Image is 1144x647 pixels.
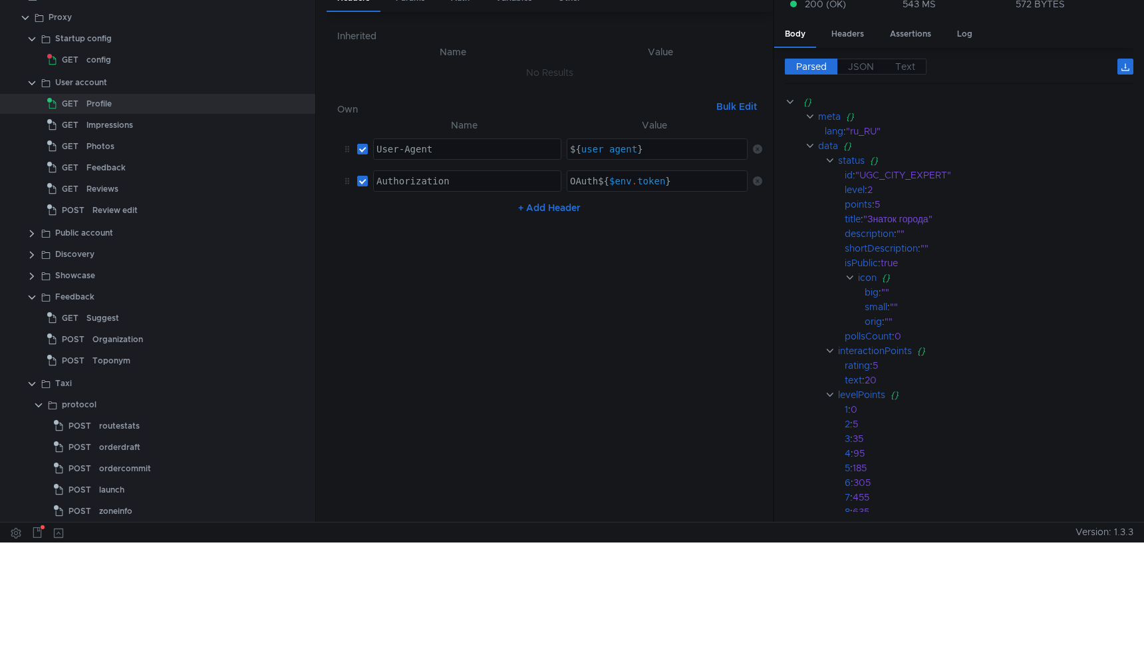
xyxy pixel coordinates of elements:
[845,461,1133,475] div: :
[69,480,91,500] span: POST
[62,50,78,70] span: GET
[55,29,112,49] div: Startup config
[845,490,1133,505] div: :
[55,73,107,93] div: User account
[62,351,84,371] span: POST
[845,505,850,519] div: 8
[818,138,838,153] div: data
[853,431,1115,446] div: 35
[853,446,1115,461] div: 95
[885,314,1116,329] div: ""
[99,459,151,479] div: ordercommit
[337,101,711,117] h6: Own
[848,61,874,73] span: JSON
[62,329,84,349] span: POST
[845,446,1133,461] div: :
[55,223,113,243] div: Public account
[845,168,853,182] div: id
[865,373,1116,387] div: 20
[69,501,91,521] span: POST
[838,387,885,402] div: levelPoints
[846,109,1116,124] div: {}
[845,431,850,446] div: 3
[845,402,848,417] div: 1
[845,182,1133,197] div: :
[853,490,1115,505] div: 455
[821,22,875,47] div: Headers
[55,287,94,307] div: Feedback
[881,285,1116,300] div: ""
[891,387,1118,402] div: {}
[845,446,851,461] div: 4
[99,480,124,500] div: launch
[865,300,1133,314] div: :
[845,182,865,197] div: level
[845,197,872,212] div: points
[863,212,1116,226] div: "Знаток города"
[559,44,762,60] th: Value
[853,475,1115,490] div: 305
[86,136,114,156] div: Photos
[513,200,586,216] button: + Add Header
[803,95,1115,109] div: {}
[845,402,1133,417] div: :
[845,197,1133,212] div: :
[818,109,841,124] div: meta
[845,256,878,270] div: isPublic
[845,168,1133,182] div: :
[845,417,1133,431] div: :
[99,501,132,521] div: zoneinfo
[865,285,879,300] div: big
[881,256,1117,270] div: true
[845,226,894,241] div: description
[845,329,892,343] div: pollsCount
[69,416,91,436] span: POST
[845,241,1133,256] div: :
[845,431,1133,446] div: :
[865,300,887,314] div: small
[845,373,1133,387] div: :
[62,200,84,220] span: POST
[99,437,140,457] div: orderdraft
[946,22,983,47] div: Log
[870,153,1117,168] div: {}
[796,61,827,73] span: Parsed
[858,270,877,285] div: icon
[99,416,140,436] div: routestats
[92,200,138,220] div: Review edit
[865,285,1133,300] div: :
[873,358,1117,373] div: 5
[62,115,78,135] span: GET
[838,153,865,168] div: status
[882,270,1116,285] div: {}
[846,124,1116,138] div: "ru_RU"
[62,308,78,328] span: GET
[337,28,762,44] h6: Inherited
[845,358,870,373] div: rating
[875,197,1117,212] div: 5
[55,244,94,264] div: Discovery
[825,124,1133,138] div: :
[55,266,95,286] div: Showcase
[62,179,78,199] span: GET
[86,308,119,328] div: Suggest
[865,314,1133,329] div: :
[69,459,91,479] span: POST
[845,475,1133,490] div: :
[86,115,133,135] div: Impressions
[845,358,1133,373] div: :
[853,417,1115,431] div: 5
[86,94,112,114] div: Profile
[855,168,1115,182] div: "UGC_CITY_EXPERT"
[368,117,561,133] th: Name
[845,212,861,226] div: title
[865,314,882,329] div: orig
[49,7,72,27] div: Proxy
[69,437,91,457] span: POST
[845,226,1133,241] div: :
[55,373,72,393] div: Taxi
[92,351,130,371] div: Toponym
[843,138,1116,153] div: {}
[62,136,78,156] span: GET
[895,61,915,73] span: Text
